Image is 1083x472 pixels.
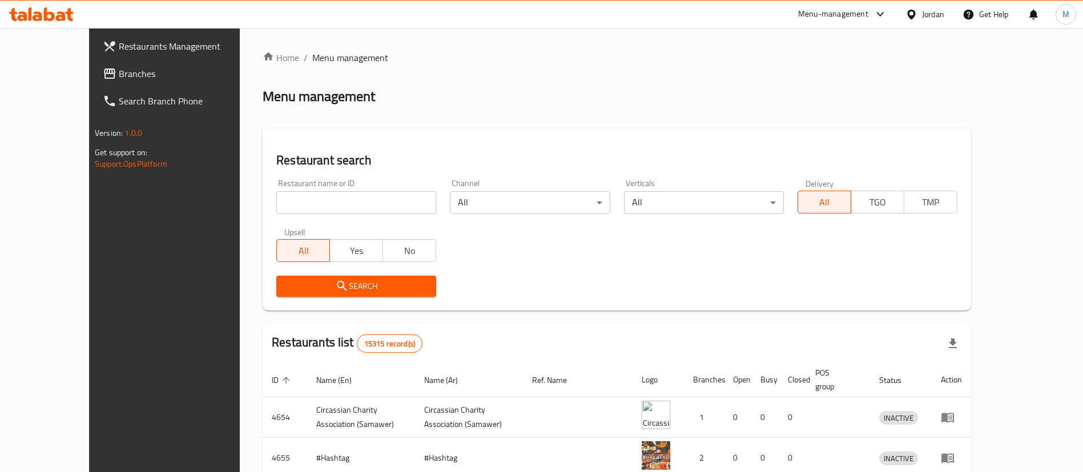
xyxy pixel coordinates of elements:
span: TMP [909,194,953,211]
div: Total records count [357,334,422,353]
span: Search [285,279,427,293]
span: Name (Ar) [424,373,473,387]
nav: breadcrumb [263,51,971,64]
h2: Restaurant search [276,152,957,169]
th: Busy [751,362,779,397]
span: Restaurants Management [119,39,261,53]
button: No [383,239,436,262]
td: ​Circassian ​Charity ​Association​ (Samawer) [307,397,415,438]
span: Status [879,373,916,387]
span: TGO [856,194,900,211]
img: #Hashtag [642,441,670,470]
span: 1.0.0 [124,126,142,140]
span: No [388,243,432,259]
img: ​Circassian ​Charity ​Association​ (Samawer) [642,401,670,429]
button: Search [276,276,436,297]
h2: Menu management [263,87,375,106]
span: POS group [815,366,856,393]
span: Menu management [312,51,388,64]
button: TGO [851,191,904,213]
a: Search Branch Phone [94,87,270,115]
span: ID [272,373,293,387]
td: 0 [751,397,779,438]
div: All [450,191,610,214]
th: Branches [684,362,724,397]
span: All [803,194,847,211]
td: 0 [724,397,751,438]
input: Search for restaurant name or ID.. [276,191,436,214]
label: Delivery [806,179,834,187]
td: 1 [684,397,724,438]
th: Logo [633,362,684,397]
span: Search Branch Phone [119,94,261,108]
h2: Restaurants list [272,334,422,353]
th: Action [932,362,971,397]
label: Upsell [284,228,305,236]
div: Export file [939,330,967,357]
span: Name (En) [316,373,367,387]
div: INACTIVE [879,451,918,465]
button: TMP [904,191,957,213]
a: Support.OpsPlatform [95,156,167,171]
td: 0 [779,397,806,438]
div: Menu-management [798,7,868,21]
button: All [276,239,330,262]
th: Closed [779,362,806,397]
th: Open [724,362,751,397]
div: Menu [941,410,962,424]
li: / [304,51,308,64]
button: All [798,191,851,213]
span: 15315 record(s) [357,338,422,349]
span: INACTIVE [879,452,918,465]
span: Version: [95,126,123,140]
span: All [281,243,325,259]
a: Restaurants Management [94,33,270,60]
span: INACTIVE [879,412,918,425]
span: M [1062,8,1069,21]
span: Branches [119,67,261,80]
a: Branches [94,60,270,87]
a: Home [263,51,299,64]
span: Ref. Name [532,373,582,387]
span: Yes [335,243,379,259]
td: ​Circassian ​Charity ​Association​ (Samawer) [415,397,523,438]
td: 4654 [263,397,307,438]
div: Menu [941,451,962,465]
div: All [624,191,784,214]
span: Get support on: [95,145,147,160]
div: Jordan [922,8,944,21]
button: Yes [329,239,383,262]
